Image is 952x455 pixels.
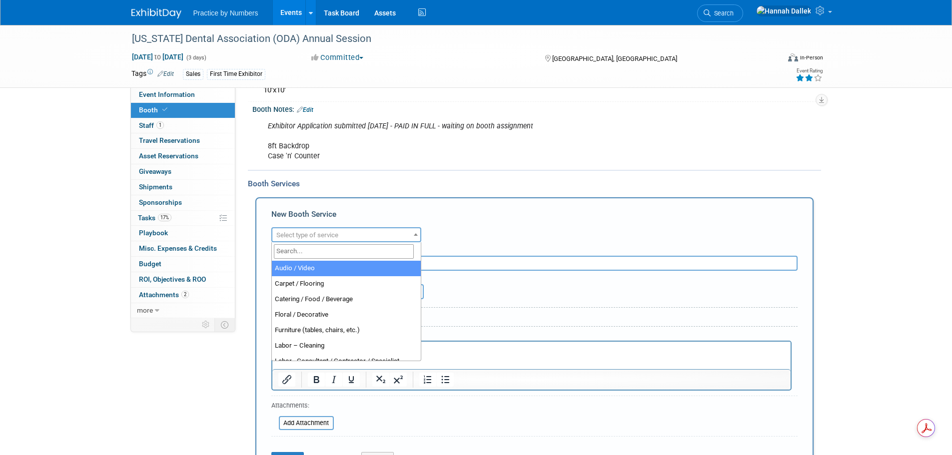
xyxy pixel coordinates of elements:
td: Tags [131,68,174,80]
a: Travel Reservations [131,133,235,148]
span: Shipments [139,183,172,191]
span: 17% [158,214,171,221]
button: Underline [343,373,360,387]
li: Labor - Consultant / Contractor / Specialist [272,354,421,369]
span: ROI, Objectives & ROO [139,275,206,283]
a: Giveaways [131,164,235,179]
li: Carpet / Flooring [272,276,421,292]
li: Floral / Decorative [272,307,421,323]
div: [US_STATE] Dental Association (ODA) Annual Session [128,30,765,48]
input: Search... [274,244,414,259]
span: Sponsorships [139,198,182,206]
span: Attachments [139,291,189,299]
div: Booth Notes: [252,102,821,115]
a: Search [697,4,743,22]
button: Committed [308,52,367,63]
li: Audio / Video [272,261,421,276]
span: Select type of service [276,231,338,239]
a: Playbook [131,226,235,241]
span: [DATE] [DATE] [131,52,184,61]
span: Search [711,9,734,17]
div: First Time Exhibitor [207,69,265,79]
span: Budget [139,260,161,268]
div: Sales [183,69,203,79]
td: Personalize Event Tab Strip [197,318,215,331]
div: Attachments: [271,401,334,413]
span: Misc. Expenses & Credits [139,244,217,252]
a: Asset Reservations [131,149,235,164]
span: 1 [156,121,164,129]
div: 8ft Backdrop Case 'n' Counter [261,116,711,166]
i: Exhibitor Application submitted [DATE] - PAID IN FULL - waiting on booth assignment [268,122,533,130]
div: New Booth Service [271,209,798,225]
button: Bullet list [437,373,454,387]
li: Labor – Cleaning [272,338,421,354]
li: Furniture (tables, chairs, etc.) [272,323,421,338]
span: [GEOGRAPHIC_DATA], [GEOGRAPHIC_DATA] [552,55,677,62]
button: Italic [325,373,342,387]
img: Hannah Dallek [756,5,812,16]
span: to [153,53,162,61]
div: Event Rating [796,68,823,73]
img: Format-Inperson.png [788,53,798,61]
span: Playbook [139,229,168,237]
span: Staff [139,121,164,129]
iframe: Rich Text Area [272,342,791,369]
a: Sponsorships [131,195,235,210]
button: Numbered list [419,373,436,387]
span: Booth [139,106,169,114]
div: Event Format [721,52,824,67]
a: Edit [297,106,313,113]
a: Budget [131,257,235,272]
a: Edit [157,70,174,77]
div: Booth Services [248,178,821,189]
span: (3 days) [185,54,206,61]
a: ROI, Objectives & ROO [131,272,235,287]
a: Event Information [131,87,235,102]
a: Misc. Expenses & Credits [131,241,235,256]
span: Asset Reservations [139,152,198,160]
a: Shipments [131,180,235,195]
a: Tasks17% [131,211,235,226]
img: ExhibitDay [131,8,181,18]
td: Toggle Event Tabs [214,318,235,331]
div: Reservation Notes/Details: [271,331,792,341]
div: In-Person [800,54,823,61]
span: Event Information [139,90,195,98]
button: Insert/edit link [278,373,295,387]
span: 2 [181,291,189,298]
button: Superscript [390,373,407,387]
div: 10'x10' [260,82,814,98]
i: Booth reservation complete [162,107,167,112]
a: more [131,303,235,318]
button: Bold [308,373,325,387]
a: Staff1 [131,118,235,133]
span: more [137,306,153,314]
a: Attachments2 [131,288,235,303]
span: Practice by Numbers [193,9,258,17]
button: Subscript [372,373,389,387]
div: Ideally by [361,271,752,284]
a: Booth [131,103,235,118]
span: Travel Reservations [139,136,200,144]
div: Description (optional) [271,242,798,256]
span: Tasks [138,214,171,222]
li: Catering / Food / Beverage [272,292,421,307]
span: Giveaways [139,167,171,175]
